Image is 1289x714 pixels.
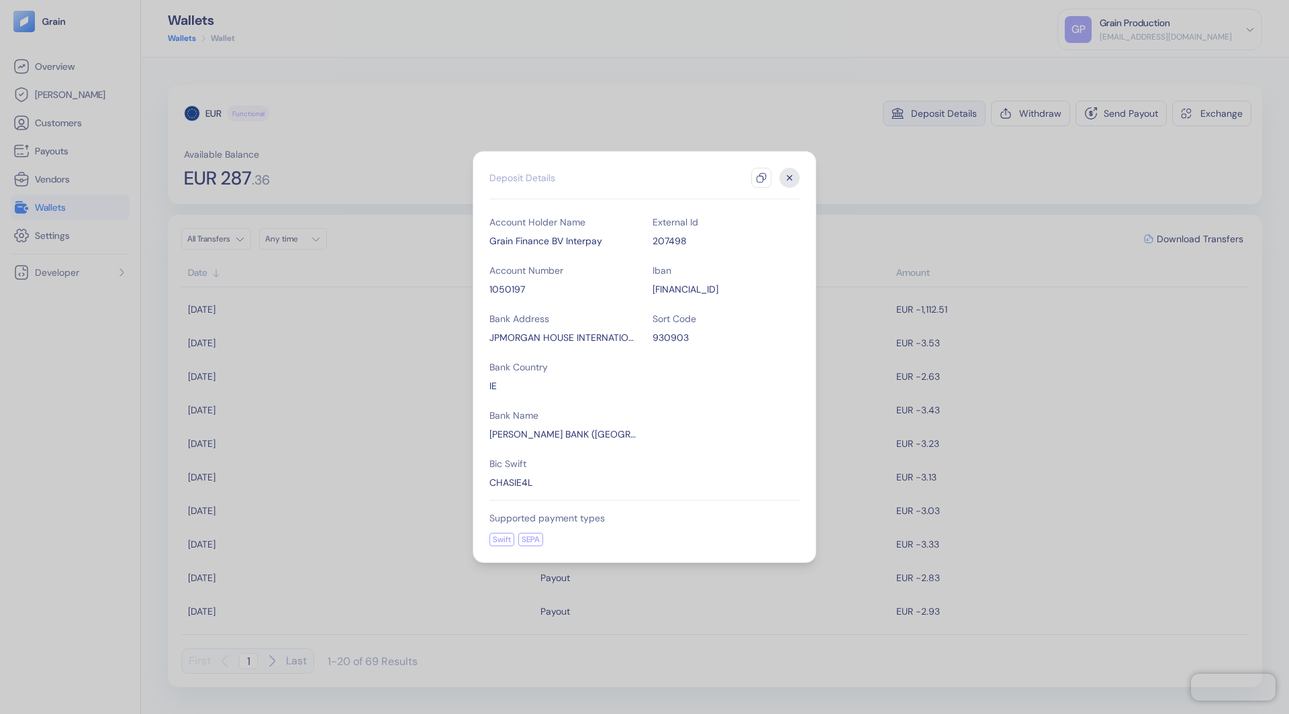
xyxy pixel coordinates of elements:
[653,331,800,344] div: 930903
[489,409,636,422] div: Bank Name
[489,533,514,546] div: Swift
[489,264,636,277] div: Account Number
[489,171,555,185] div: Deposit Details
[489,476,636,489] div: CHASIE4L
[489,312,636,325] div: Bank Address
[653,264,800,277] div: Iban
[489,331,636,344] div: JPMORGAN HOUSE INTERNATIONAL FINANCIAL SERVICES CENTRE,Dublin 1,Ireland
[489,234,636,248] div: Grain Finance BV Interpay
[653,234,800,248] div: 207498
[653,283,800,296] div: IE66CHAS93090301050197
[489,379,636,393] div: IE
[489,283,636,296] div: 1050197
[489,511,800,525] div: Supported payment types
[653,215,800,229] div: External Id
[653,312,800,325] div: Sort Code
[489,427,636,441] div: J.P. MORGAN BANK (IRELAND) PLC
[518,533,543,546] div: SEPA
[489,215,636,229] div: Account Holder Name
[489,360,636,374] div: Bank Country
[489,457,636,470] div: Bic Swift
